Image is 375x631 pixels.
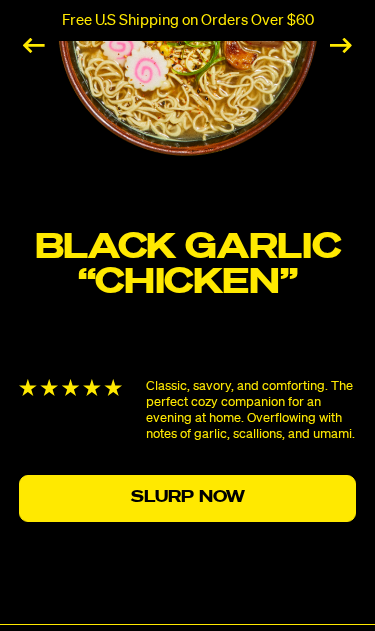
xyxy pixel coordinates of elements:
[146,379,356,443] p: Classic, savory, and comforting. The perfect cozy companion for an evening at home. Overflowing w...
[62,12,314,29] p: Free U.S Shipping on Orders Over $60
[19,475,357,522] a: Slurp Now
[19,231,357,301] h3: Black Garlic “Chicken”
[323,33,359,58] div: Next slide
[16,33,52,58] div: Previous slide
